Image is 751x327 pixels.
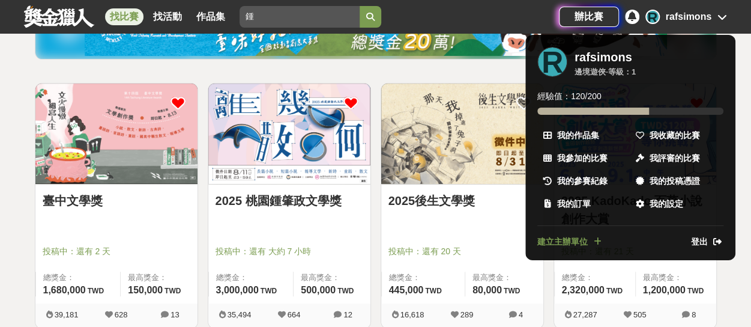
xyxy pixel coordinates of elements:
span: 經驗值： 120 / 200 [537,90,602,103]
span: 登出 [691,236,708,248]
a: 我的作品集 [538,124,630,146]
span: 我收藏的比賽 [650,129,700,142]
span: 我參加的比賽 [557,152,608,165]
a: 我的投稿憑證 [630,170,723,192]
a: 我評審的比賽 [630,147,723,169]
span: 我評審的比賽 [650,152,700,165]
span: 建立主辦單位 [537,236,588,248]
span: 我的作品集 [557,129,599,142]
div: rafsimons [575,50,632,64]
a: 建立主辦單位 [537,236,603,248]
a: 我的參賽紀錄 [538,170,630,192]
a: 我收藏的比賽 [630,124,723,146]
div: 邊境遊俠 [575,66,606,78]
a: 辦比賽 [559,7,619,27]
div: R [537,47,567,77]
a: 登出 [691,236,723,248]
span: 我的設定 [650,198,683,210]
span: 我的參賽紀錄 [557,175,608,188]
a: 我的訂單 [538,193,630,215]
span: 我的投稿憑證 [650,175,700,188]
a: 我參加的比賽 [538,147,630,169]
span: 我的訂單 [557,198,591,210]
a: 我的設定 [630,193,723,215]
span: · [606,66,608,78]
div: 等級： 1 [608,66,636,78]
